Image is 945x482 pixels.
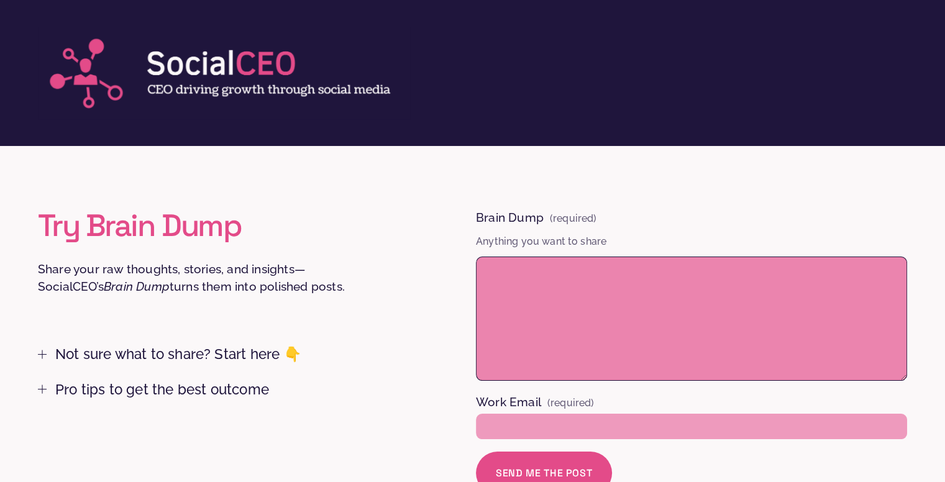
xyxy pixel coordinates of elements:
span: Brain Dump [476,209,544,227]
span: Pro tips to get the best outcome [47,381,396,398]
em: Brain Dump [104,280,170,293]
span: (required) [550,211,597,226]
button: Pro tips to get the best outcome [38,372,396,407]
h2: Try Brain Dump [38,209,396,243]
img: SocialCEO [38,27,410,120]
span: Work Email [476,393,541,411]
p: Share your raw thoughts, stories, and insights—SocialCEO’s turns them into polished posts. [38,260,396,296]
span: (required) [547,396,595,411]
button: Not sure what to share? Start here 👇 [38,337,396,372]
p: Anything you want to share [476,229,907,254]
span: Not sure what to share? Start here 👇 [47,346,396,363]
